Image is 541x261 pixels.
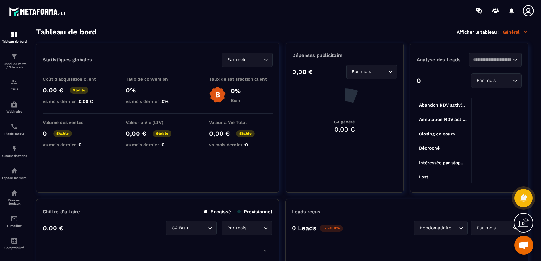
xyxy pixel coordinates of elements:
[292,224,317,232] p: 0 Leads
[417,77,421,84] p: 0
[264,249,266,253] tspan: 2
[475,77,497,84] span: Par mois
[419,117,467,122] tspan: Annulation RDV acti...
[419,146,440,151] tspan: Décroché
[126,86,189,94] p: 0%
[503,29,528,35] p: Général
[245,142,248,147] span: 0
[70,87,88,94] p: Stable
[2,96,27,118] a: automationsautomationsWebinaire
[320,225,343,232] p: -100%
[292,68,313,76] p: 0,00 €
[351,68,372,75] span: Par mois
[2,154,27,158] p: Automatisations
[292,53,397,58] p: Dépenses publicitaire
[43,77,106,82] p: Coût d'acquisition client
[10,123,18,130] img: scheduler
[209,86,226,103] img: b-badge-o.b3b20ee6.svg
[419,160,465,165] tspan: Intéressée par stop...
[231,98,241,103] p: Bien
[471,73,522,88] div: Search for option
[453,225,457,232] input: Search for option
[10,53,18,60] img: formation
[209,120,273,125] p: Valeur à Vie Total
[2,210,27,232] a: emailemailE-mailing
[346,65,397,79] div: Search for option
[10,78,18,86] img: formation
[126,142,189,147] p: vs mois dernier :
[43,99,106,104] p: vs mois dernier :
[162,142,164,147] span: 0
[2,198,27,205] p: Réseaux Sociaux
[419,131,455,137] tspan: Closing en cours
[418,225,453,232] span: Hebdomadaire
[53,130,72,137] p: Stable
[10,31,18,38] img: formation
[248,56,262,63] input: Search for option
[2,48,27,74] a: formationformationTunnel de vente / Site web
[457,29,499,34] p: Afficher le tableau :
[79,142,81,147] span: 0
[209,142,273,147] p: vs mois dernier :
[2,118,27,140] a: schedulerschedulerPlanificateur
[473,56,511,63] input: Search for option
[2,74,27,96] a: formationformationCRM
[209,77,273,82] p: Taux de satisfaction client
[2,62,27,69] p: Tunnel de vente / Site web
[126,120,189,125] p: Valeur à Vie (LTV)
[166,221,217,235] div: Search for option
[153,130,171,137] p: Stable
[2,232,27,254] a: accountantaccountantComptabilité
[190,225,206,232] input: Search for option
[414,221,468,235] div: Search for option
[248,225,262,232] input: Search for option
[126,99,189,104] p: vs mois dernier :
[237,209,272,214] p: Prévisionnel
[292,209,320,214] p: Leads reçus
[43,57,92,63] p: Statistiques globales
[469,53,522,67] div: Search for option
[516,249,518,253] tspan: 2
[514,236,533,255] a: Ouvrir le chat
[2,176,27,180] p: Espace membre
[170,225,190,232] span: CA Brut
[2,246,27,250] p: Comptabilité
[226,225,248,232] span: Par mois
[2,88,27,91] p: CRM
[43,86,63,94] p: 0,00 €
[372,68,387,75] input: Search for option
[43,224,63,232] p: 0,00 €
[10,167,18,175] img: automations
[419,174,428,179] tspan: Lost
[2,132,27,135] p: Planificateur
[2,110,27,113] p: Webinaire
[43,130,47,137] p: 0
[204,209,231,214] p: Encaissé
[162,99,169,104] span: 0%
[209,130,230,137] p: 0,00 €
[236,130,255,137] p: Stable
[222,53,273,67] div: Search for option
[2,26,27,48] a: formationformationTableau de bord
[231,87,241,95] p: 0%
[9,6,66,17] img: logo
[43,209,80,214] p: Chiffre d’affaire
[2,224,27,227] p: E-mailing
[79,99,93,104] span: 0,00 €
[497,225,511,232] input: Search for option
[126,130,146,137] p: 0,00 €
[2,162,27,184] a: automationsautomationsEspace membre
[417,57,469,63] p: Analyse des Leads
[10,101,18,108] img: automations
[126,77,189,82] p: Taux de conversion
[226,56,248,63] span: Par mois
[471,221,522,235] div: Search for option
[43,120,106,125] p: Volume des ventes
[10,189,18,197] img: social-network
[36,28,97,36] h3: Tableau de bord
[10,215,18,222] img: email
[10,237,18,245] img: accountant
[43,142,106,147] p: vs mois dernier :
[419,103,465,108] tspan: Abandon RDV activ'...
[222,221,272,235] div: Search for option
